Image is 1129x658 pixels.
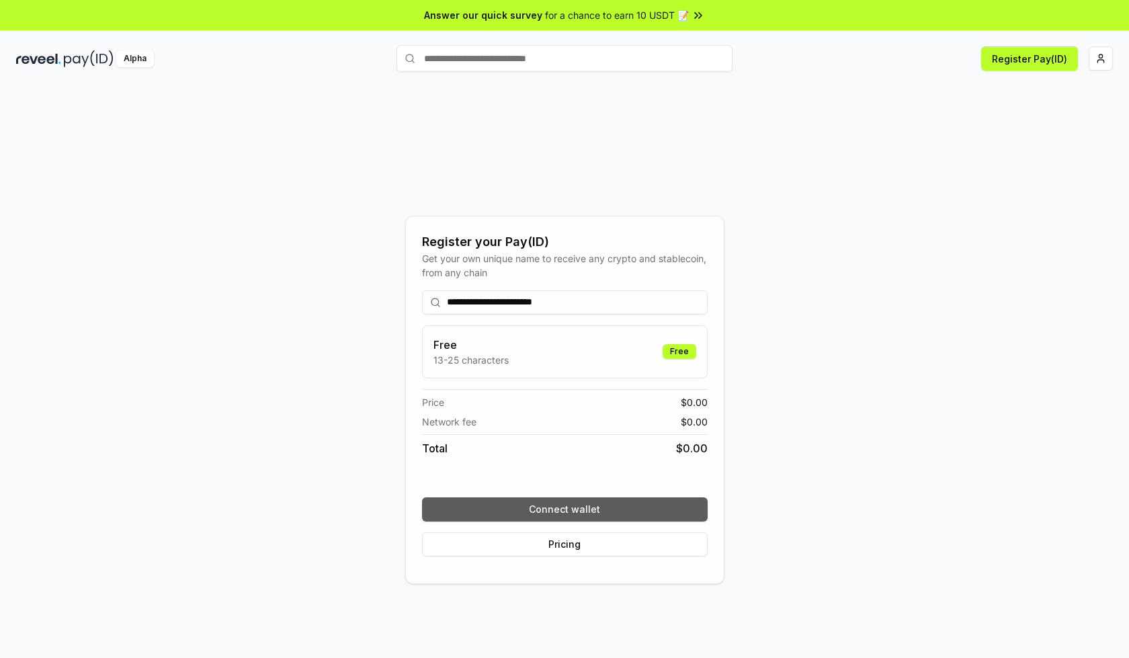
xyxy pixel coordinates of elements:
span: for a chance to earn 10 USDT 📝 [545,8,689,22]
img: pay_id [64,50,114,67]
span: $ 0.00 [681,415,708,429]
button: Connect wallet [422,497,708,522]
span: Network fee [422,415,476,429]
h3: Free [433,337,509,353]
p: 13-25 characters [433,353,509,367]
div: Free [663,344,696,359]
span: $ 0.00 [681,395,708,409]
span: Price [422,395,444,409]
div: Get your own unique name to receive any crypto and stablecoin, from any chain [422,251,708,280]
div: Alpha [116,50,154,67]
span: Answer our quick survey [424,8,542,22]
img: reveel_dark [16,50,61,67]
div: Register your Pay(ID) [422,233,708,251]
button: Pricing [422,532,708,557]
span: Total [422,440,448,456]
span: $ 0.00 [676,440,708,456]
button: Register Pay(ID) [981,46,1078,71]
